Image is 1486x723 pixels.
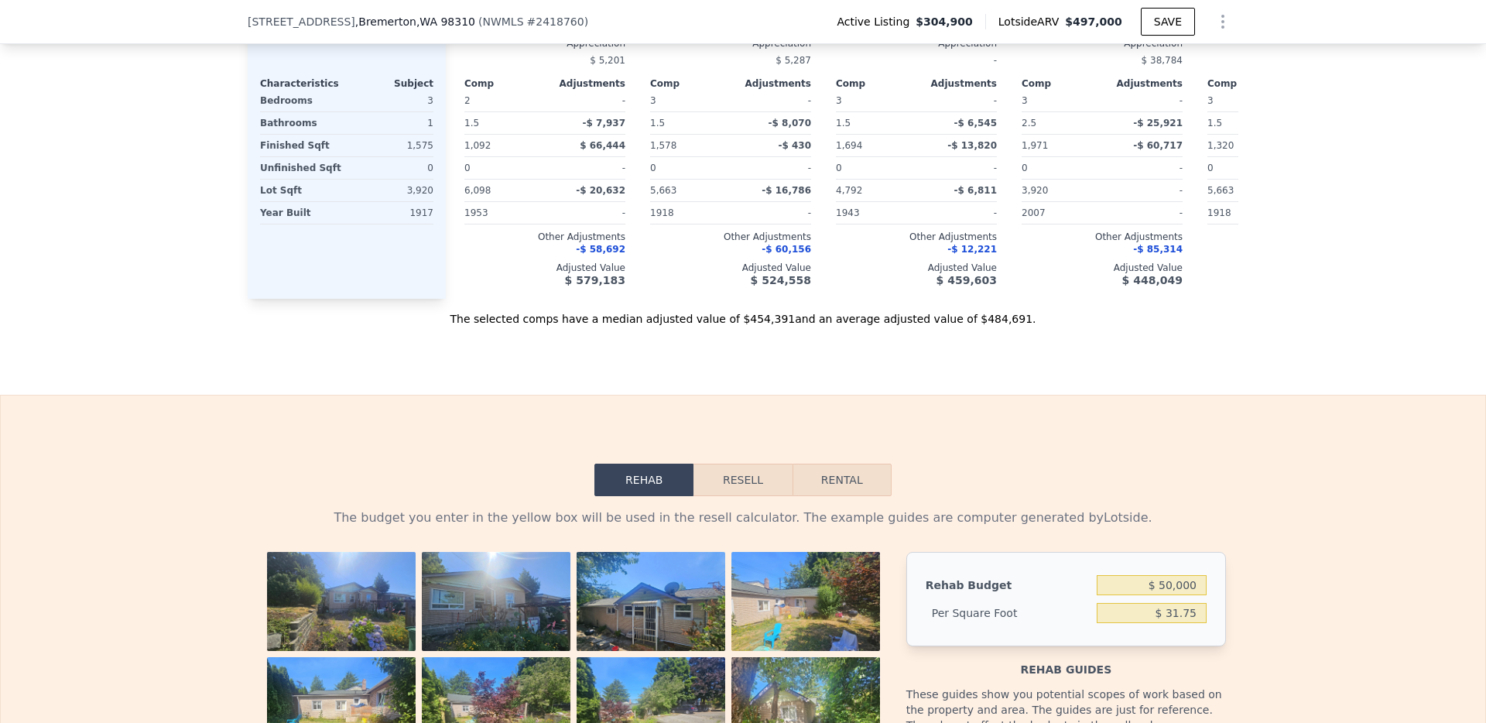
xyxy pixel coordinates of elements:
div: - [1105,202,1183,224]
button: Rehab [594,464,693,496]
div: Adjusted Value [650,262,811,274]
span: 3 [836,95,842,106]
span: 1,320 [1207,140,1234,151]
div: - [548,202,625,224]
span: -$ 13,820 [947,140,997,151]
div: Per Square Foot [926,599,1091,627]
button: Show Options [1207,6,1238,37]
span: 1,694 [836,140,862,151]
div: Rehab guides [906,646,1226,677]
div: 1.5 [1207,112,1285,134]
span: $ 459,603 [936,274,997,286]
div: Adjustments [545,77,625,90]
div: ( ) [478,14,588,29]
div: - [836,50,997,71]
span: , WA 98310 [416,15,475,28]
div: 1953 [464,202,542,224]
div: Adjusted Value [464,262,625,274]
div: 1.5 [650,112,728,134]
div: Other Adjustments [836,231,997,243]
div: 1918 [1207,202,1285,224]
span: -$ 7,937 [583,118,625,128]
div: Adjusted Value [1022,262,1183,274]
div: Unfinished Sqft [260,157,344,179]
div: 2007 [1022,202,1099,224]
div: The budget you enter in the yellow box will be used in the resell calculator. The example guides ... [260,509,1226,527]
span: $ 5,201 [590,55,625,66]
div: Comp [1207,77,1288,90]
div: - [919,202,997,224]
span: 1,092 [464,140,491,151]
span: $ 448,049 [1122,274,1183,286]
span: $ 38,784 [1142,55,1183,66]
div: - [734,202,811,224]
div: - [734,157,811,179]
div: Bathrooms [260,112,344,134]
span: -$ 16,786 [762,185,811,196]
span: NWMLS [482,15,523,28]
div: 1,575 [350,135,433,156]
span: $ 66,444 [580,140,625,151]
span: 3 [1207,95,1214,106]
span: # 2418760 [527,15,584,28]
span: $497,000 [1065,15,1122,28]
img: Property Photo 3 [577,552,725,663]
div: The selected comps have a median adjusted value of $454,391 and an average adjusted value of $484... [248,299,1238,327]
span: -$ 8,070 [769,118,811,128]
span: -$ 85,314 [1133,244,1183,255]
div: Characteristics [260,77,347,90]
button: Rental [793,464,892,496]
div: Other Adjustments [1022,231,1183,243]
div: - [1105,180,1183,201]
span: 0 [1022,163,1028,173]
div: Comp [836,77,916,90]
div: 1 [350,112,433,134]
span: $304,900 [916,14,973,29]
span: -$ 60,717 [1133,140,1183,151]
span: -$ 12,221 [947,244,997,255]
span: -$ 60,156 [762,244,811,255]
span: 0 [1207,163,1214,173]
div: Finished Sqft [260,135,344,156]
div: Adjustments [1102,77,1183,90]
span: 0 [650,163,656,173]
span: 4,792 [836,185,862,196]
span: 0 [464,163,471,173]
div: Other Adjustments [464,231,625,243]
div: Lot Sqft [260,180,344,201]
span: , Bremerton [355,14,475,29]
img: Property Photo 1 [267,552,416,663]
div: - [919,157,997,179]
div: 3 [350,90,433,111]
span: 3 [650,95,656,106]
img: Property Photo 2 [422,552,570,663]
span: [STREET_ADDRESS] [248,14,355,29]
div: Adjusted Value [836,262,997,274]
div: Rehab Budget [926,571,1091,599]
div: Other Adjustments [650,231,811,243]
div: Subject [347,77,433,90]
button: SAVE [1141,8,1195,36]
div: Comp [1022,77,1102,90]
div: Adjusted Value [1207,262,1368,274]
div: - [1105,90,1183,111]
div: - [548,157,625,179]
button: Resell [693,464,792,496]
span: 5,663 [1207,185,1234,196]
span: 3,920 [1022,185,1048,196]
div: 2.5 [1022,112,1099,134]
span: -$ 25,921 [1133,118,1183,128]
div: 1918 [650,202,728,224]
span: Lotside ARV [998,14,1065,29]
div: - [1105,157,1183,179]
span: 5,663 [650,185,676,196]
div: 1.5 [464,112,542,134]
div: 3,920 [350,180,433,201]
div: 1917 [350,202,433,224]
span: 3 [1022,95,1028,106]
span: 2 [464,95,471,106]
div: Adjustments [916,77,997,90]
span: $ 579,183 [565,274,625,286]
span: -$ 430 [778,140,811,151]
span: -$ 6,811 [954,185,997,196]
